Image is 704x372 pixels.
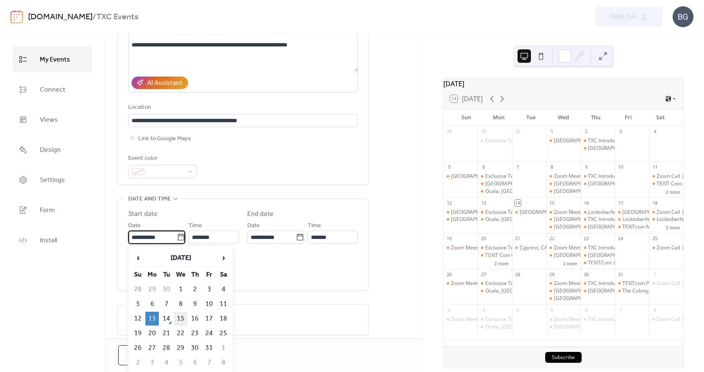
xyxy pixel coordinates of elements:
[588,316,656,323] div: TXC Introduction and Update!
[485,316,620,323] div: Exclusive Texit Coin Zoom ALL Miners & Guests Welcome!
[132,249,144,266] span: ‹
[515,164,521,170] div: 7
[217,312,230,326] td: 18
[451,173,659,180] div: [GEOGRAPHIC_DATA], [GEOGRAPHIC_DATA] - TexitCoin Meeting @ [GEOGRAPHIC_DATA]
[549,200,555,206] div: 15
[485,180,667,187] div: [GEOGRAPHIC_DATA], [GEOGRAPHIC_DATA]- TEXIT COIN Dinner/Presentation
[217,268,230,282] th: Sa
[580,244,615,251] div: TXC Introduction and Update!
[546,223,581,231] div: Orlando, FL - TexitCoin Team Meetup at Orlando Ice Den
[128,209,158,219] div: Start date
[617,271,624,277] div: 31
[652,307,658,313] div: 8
[480,128,487,135] div: 29
[580,280,615,287] div: TXC Introduction and Update!
[478,252,512,259] div: TEXIT Coin Opportunity Overview: Digital Currency Deep Dive in Iowa
[583,271,589,277] div: 30
[128,154,195,164] div: Event color
[515,271,521,277] div: 28
[554,316,671,323] div: Zoom Meeting - How To Profit From Crypto Mining
[13,167,92,193] a: Settings
[202,341,216,355] td: 31
[485,209,620,216] div: Exclusive Texit Coin Zoom ALL Miners & Guests Welcome!
[188,341,202,355] td: 30
[580,145,615,152] div: Orlando, FL - TEXITcoin Team Meet-up
[308,221,321,231] span: Time
[583,128,589,135] div: 2
[188,268,202,282] th: Th
[28,9,93,25] a: [DOMAIN_NAME]
[131,297,145,311] td: 5
[128,221,141,231] span: Date
[13,46,92,72] a: My Events
[40,144,61,157] span: Design
[13,137,92,163] a: Design
[546,323,581,331] div: Mansfield, TX- TXC Informational Meeting
[40,53,70,67] span: My Events
[649,316,683,323] div: Zoom Call | The Breakfast Club Coffee & Crypto - Texitcoin Overview
[174,282,187,296] td: 1
[649,209,683,216] div: Zoom Call | The Breakfast Club Coffee & Crypto - Texitcoin Overview
[652,128,658,135] div: 4
[128,194,171,204] span: Date and time
[189,221,202,231] span: Time
[583,200,589,206] div: 16
[202,312,216,326] td: 17
[174,326,187,340] td: 22
[131,312,145,326] td: 12
[145,268,159,282] th: Mo
[580,259,615,267] div: TEXITCoin: Informational Meeting & Complimentary Dinner at Tyler, TX
[617,164,624,170] div: 10
[131,326,145,340] td: 19
[40,174,65,187] span: Settings
[480,307,487,313] div: 3
[217,297,230,311] td: 11
[131,356,145,369] td: 2
[580,109,612,126] div: Thu
[138,134,191,144] span: Link to Google Maps
[583,236,589,242] div: 23
[247,221,260,231] span: Date
[612,109,644,126] div: Fri
[446,164,452,170] div: 5
[128,103,356,113] div: Location
[160,312,173,326] td: 14
[546,137,581,144] div: Mansfield, TX- TXC Informational Meeting
[546,287,581,295] div: Mansfield, TX- TXC Informational Meeting
[202,282,216,296] td: 3
[546,252,581,259] div: Mansfield, TX- TXC Informational Meeting
[443,216,478,223] div: Fort Worth, TX - TEXITcoin Dinner & Presentation at Shady Oak Barbeque
[615,287,649,295] div: The Colony, TX - TEXITcoin Presents: Trick or TXC - A Blockchain Halloween Bash
[545,352,582,363] button: Subscribe
[480,200,487,206] div: 13
[546,173,581,180] div: Zoom Meeting - How To Profit From Crypto Mining
[478,323,512,331] div: Ocala, FL- TEXITcoin Monday Meet-up & Dinner on Us!
[515,307,521,313] div: 4
[485,188,654,195] div: Ocala, [GEOGRAPHIC_DATA]- TEXITcoin [DATE] Meet-up & Dinner on Us!
[13,197,92,223] a: Form
[663,223,683,231] button: 2 more
[554,244,671,251] div: Zoom Meeting - How To Profit From Crypto Mining
[547,109,580,126] div: Wed
[443,79,683,89] div: [DATE]
[549,307,555,313] div: 5
[617,200,624,206] div: 17
[217,356,230,369] td: 8
[132,77,188,89] button: AI Assistant
[559,259,580,267] button: 2 more
[580,316,615,323] div: TXC Introduction and Update!
[160,282,173,296] td: 30
[546,280,581,287] div: Zoom Meeting - How To Profit From Crypto Mining
[480,164,487,170] div: 6
[131,341,145,355] td: 26
[443,316,478,323] div: Zoom Meeting - Texit Miner Quick Start
[588,137,656,144] div: TXC Introduction and Update!
[188,297,202,311] td: 9
[485,252,662,259] div: TEXIT Coin Opportunity Overview: Digital Currency Deep Dive in [US_STATE]
[478,137,512,144] div: Exclusive Texit Coin Zoom ALL Miners & Guests Welcome!
[217,249,230,266] span: ›
[554,209,671,216] div: Zoom Meeting - How To Profit From Crypto Mining
[546,216,581,223] div: Mansfield, TX- TXC Informational Meeting
[118,345,173,365] a: Cancel
[160,356,173,369] td: 4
